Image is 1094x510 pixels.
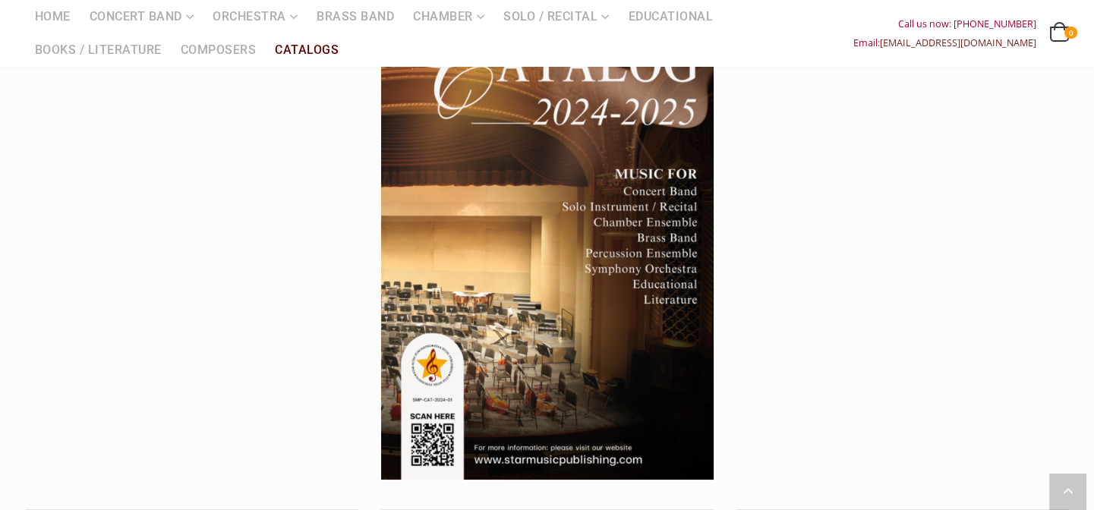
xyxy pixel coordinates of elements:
div: Email: [853,33,1036,52]
a: Composers [172,33,266,67]
a: Catalogs [266,33,348,67]
span: 0 [1064,27,1077,39]
a: [EMAIL_ADDRESS][DOMAIN_NAME] [880,36,1036,49]
div: Call us now: [PHONE_NUMBER] [853,14,1036,33]
a: Books / Literature [26,33,171,67]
